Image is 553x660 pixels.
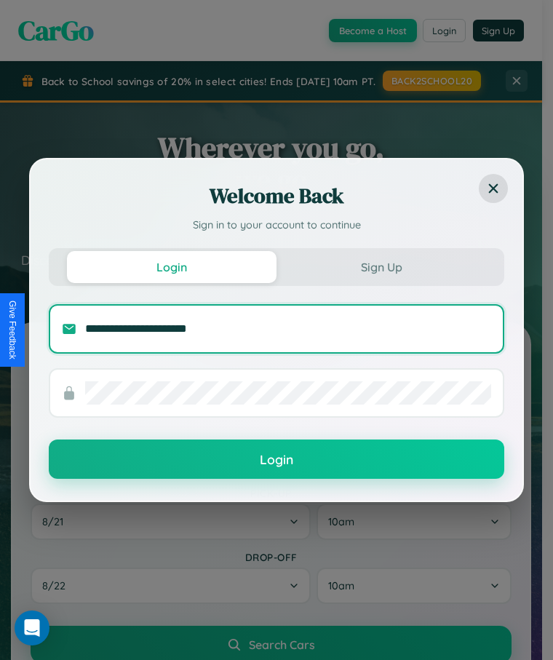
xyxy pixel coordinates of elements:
[49,218,504,234] p: Sign in to your account to continue
[15,611,49,645] div: Open Intercom Messenger
[7,301,17,359] div: Give Feedback
[276,251,486,283] button: Sign Up
[49,440,504,479] button: Login
[67,251,276,283] button: Login
[49,181,504,210] h2: Welcome Back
